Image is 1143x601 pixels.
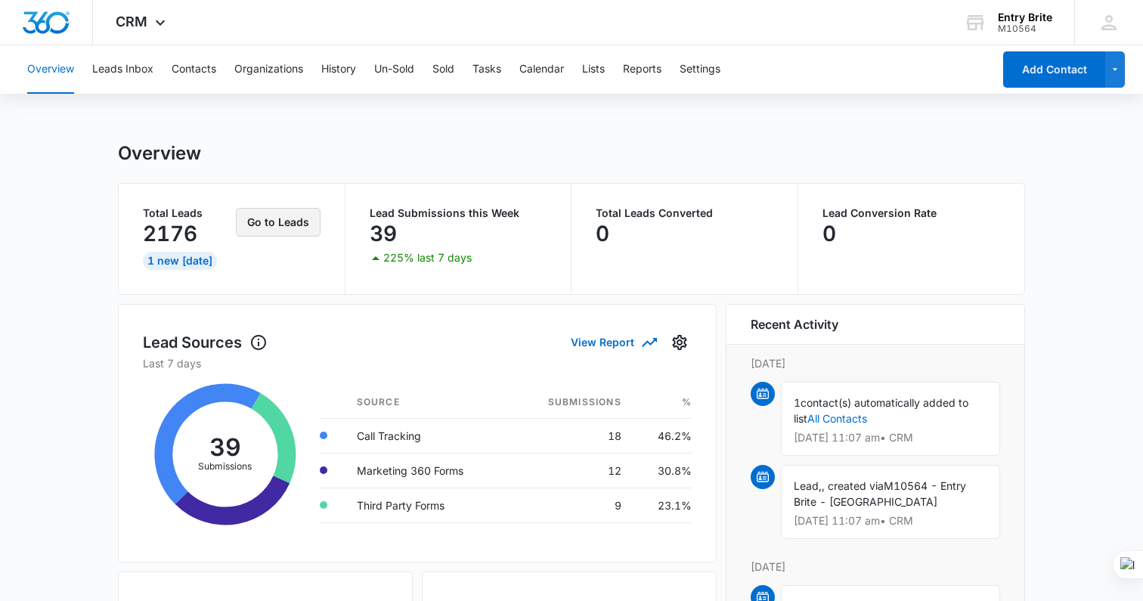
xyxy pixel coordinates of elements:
[472,45,501,94] button: Tasks
[27,45,74,94] button: Overview
[432,45,454,94] button: Sold
[236,215,321,228] a: Go to Leads
[807,412,867,425] a: All Contacts
[234,45,303,94] button: Organizations
[143,355,692,371] p: Last 7 days
[998,11,1052,23] div: account name
[143,222,197,246] p: 2176
[596,222,609,246] p: 0
[633,386,692,419] th: %
[116,14,147,29] span: CRM
[822,479,884,492] span: , created via
[374,45,414,94] button: Un-Sold
[510,488,633,522] td: 9
[345,453,510,488] td: Marketing 360 Forms
[822,208,1001,218] p: Lead Conversion Rate
[571,329,655,355] button: View Report
[143,331,268,354] h1: Lead Sources
[510,386,633,419] th: Submissions
[751,355,1000,371] p: [DATE]
[236,208,321,237] button: Go to Leads
[345,386,510,419] th: Source
[794,396,801,409] span: 1
[668,330,692,355] button: Settings
[92,45,153,94] button: Leads Inbox
[1003,51,1105,88] button: Add Contact
[172,45,216,94] button: Contacts
[822,222,836,246] p: 0
[633,418,692,453] td: 46.2%
[370,222,397,246] p: 39
[370,208,547,218] p: Lead Submissions this Week
[510,418,633,453] td: 18
[751,315,838,333] h6: Recent Activity
[321,45,356,94] button: History
[510,453,633,488] td: 12
[596,208,773,218] p: Total Leads Converted
[680,45,720,94] button: Settings
[751,559,1000,575] p: [DATE]
[143,208,233,218] p: Total Leads
[794,516,987,526] p: [DATE] 11:07 am • CRM
[794,432,987,443] p: [DATE] 11:07 am • CRM
[118,142,201,165] h1: Overview
[345,418,510,453] td: Call Tracking
[519,45,564,94] button: Calendar
[345,488,510,522] td: Third Party Forms
[633,488,692,522] td: 23.1%
[623,45,661,94] button: Reports
[582,45,605,94] button: Lists
[998,23,1052,34] div: account id
[794,479,822,492] span: Lead,
[633,453,692,488] td: 30.8%
[383,252,472,263] p: 225% last 7 days
[143,252,217,270] div: 1 New [DATE]
[794,396,968,425] span: contact(s) automatically added to list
